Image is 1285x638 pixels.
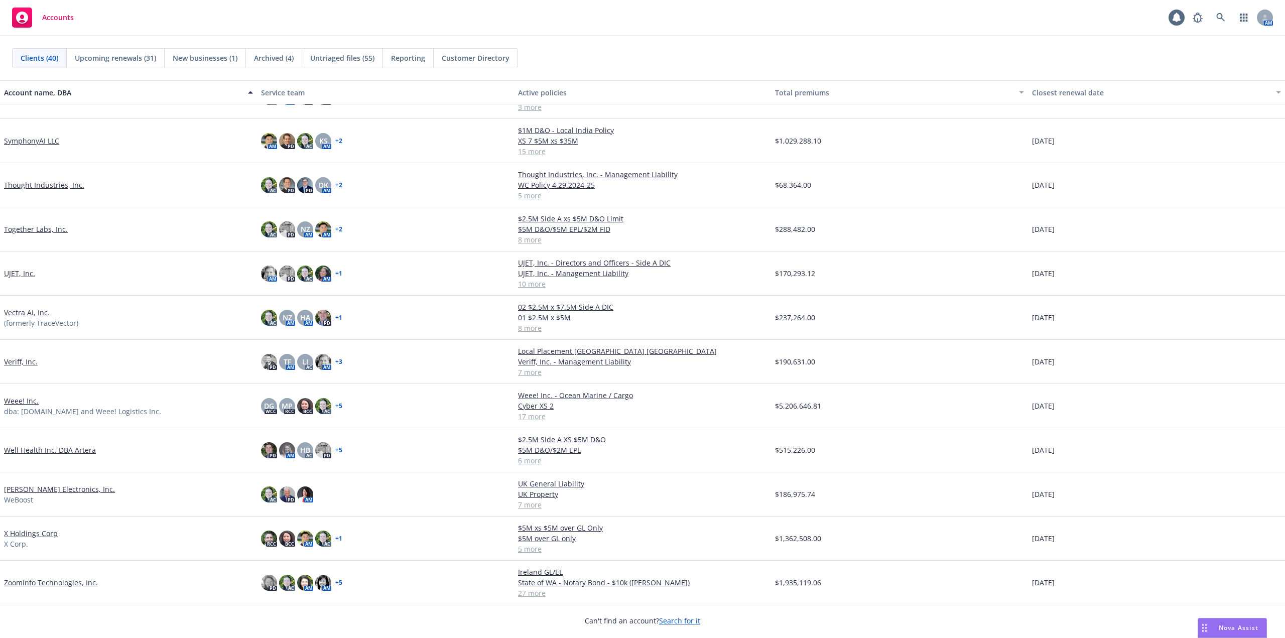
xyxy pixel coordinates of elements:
[1032,87,1270,98] div: Closest renewal date
[1032,489,1055,499] span: [DATE]
[1032,312,1055,323] span: [DATE]
[518,146,767,157] a: 15 more
[279,266,295,282] img: photo
[1032,401,1055,411] span: [DATE]
[297,575,313,591] img: photo
[300,312,310,323] span: HA
[279,177,295,193] img: photo
[585,615,700,626] span: Can't find an account?
[518,455,767,466] a: 6 more
[518,323,767,333] a: 8 more
[775,489,815,499] span: $186,975.74
[297,266,313,282] img: photo
[775,312,815,323] span: $237,264.00
[1219,623,1258,632] span: Nova Assist
[315,575,331,591] img: photo
[315,266,331,282] img: photo
[775,533,821,544] span: $1,362,508.00
[518,434,767,445] a: $2.5M Side A XS $5M D&O
[518,268,767,279] a: UJET, Inc. - Management Liability
[518,411,767,422] a: 17 more
[4,180,84,190] a: Thought Industries, Inc.
[315,221,331,237] img: photo
[297,177,313,193] img: photo
[775,268,815,279] span: $170,293.12
[297,531,313,547] img: photo
[315,442,331,458] img: photo
[518,489,767,499] a: UK Property
[335,138,342,144] a: + 2
[518,577,767,588] a: State of WA - Notary Bond - $10k ([PERSON_NAME])
[771,80,1028,104] button: Total premiums
[775,445,815,455] span: $515,226.00
[1032,224,1055,234] span: [DATE]
[4,396,39,406] a: Weee! Inc.
[335,182,342,188] a: + 2
[518,544,767,554] a: 5 more
[518,367,767,377] a: 7 more
[310,53,374,63] span: Untriaged files (55)
[315,354,331,370] img: photo
[518,87,767,98] div: Active policies
[261,442,277,458] img: photo
[8,4,78,32] a: Accounts
[518,523,767,533] a: $5M xs $5M over GL Only
[282,401,293,411] span: MP
[300,445,310,455] span: HB
[1032,577,1055,588] span: [DATE]
[518,258,767,268] a: UJET, Inc. - Directors and Officers - Side A DIC
[261,354,277,370] img: photo
[4,318,78,328] span: (formerly TraceVector)
[75,53,156,63] span: Upcoming renewals (31)
[284,356,291,367] span: TF
[1032,445,1055,455] span: [DATE]
[261,575,277,591] img: photo
[518,499,767,510] a: 7 more
[518,588,767,598] a: 27 more
[514,80,771,104] button: Active policies
[261,177,277,193] img: photo
[775,401,821,411] span: $5,206,646.81
[319,136,328,146] span: KS
[1211,8,1231,28] a: Search
[4,87,242,98] div: Account name, DBA
[442,53,509,63] span: Customer Directory
[1032,533,1055,544] span: [DATE]
[42,14,74,22] span: Accounts
[21,53,58,63] span: Clients (40)
[279,133,295,149] img: photo
[261,133,277,149] img: photo
[518,302,767,312] a: 02 $2.5M x $7.5M Side A DIC
[279,575,295,591] img: photo
[518,390,767,401] a: Weee! Inc. - Ocean Marine / Cargo
[301,224,310,234] span: NZ
[518,136,767,146] a: XS 7 $5M xs $35M
[775,87,1013,98] div: Total premiums
[775,356,815,367] span: $190,631.00
[279,486,295,502] img: photo
[518,401,767,411] a: Cyber XS 2
[518,169,767,180] a: Thought Industries, Inc. - Management Liability
[335,536,342,542] a: + 1
[254,53,294,63] span: Archived (4)
[283,312,292,323] span: NZ
[518,312,767,323] a: 01 $2.5M x $5M
[518,346,767,356] a: Local Placement [GEOGRAPHIC_DATA] [GEOGRAPHIC_DATA]
[518,445,767,455] a: $5M D&O/$2M EPL
[264,401,274,411] span: DG
[518,125,767,136] a: $1M D&O - Local India Policy
[1032,356,1055,367] span: [DATE]
[297,398,313,414] img: photo
[518,102,767,112] a: 3 more
[335,226,342,232] a: + 2
[1198,618,1267,638] button: Nova Assist
[518,190,767,201] a: 5 more
[297,133,313,149] img: photo
[1032,136,1055,146] span: [DATE]
[173,53,237,63] span: New businesses (1)
[297,486,313,502] img: photo
[518,533,767,544] a: $5M over GL only
[391,53,425,63] span: Reporting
